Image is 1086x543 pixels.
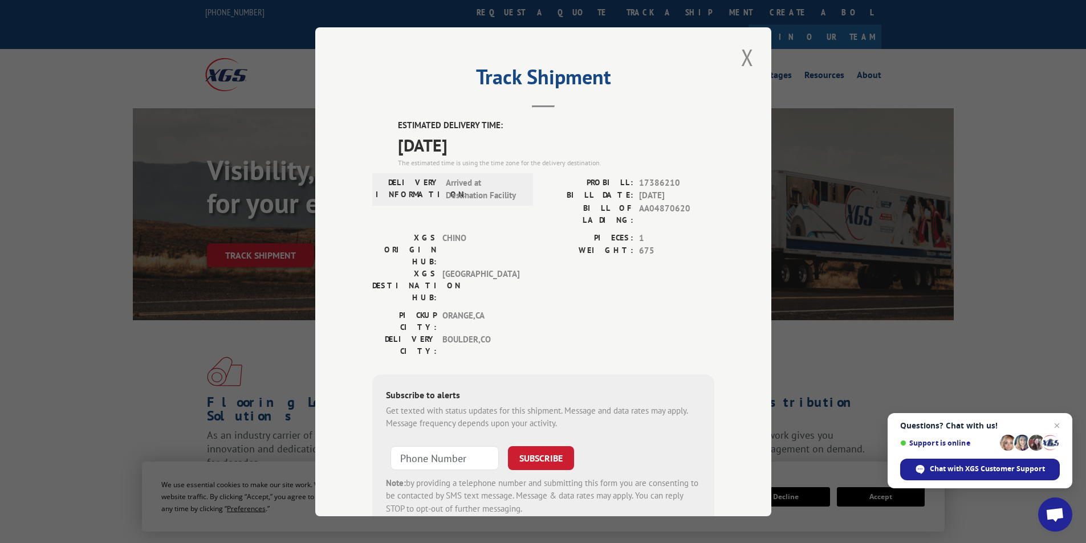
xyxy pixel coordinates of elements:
[398,157,714,168] div: The estimated time is using the time zone for the delivery destination.
[376,176,440,202] label: DELIVERY INFORMATION:
[508,446,574,469] button: SUBSCRIBE
[442,333,519,357] span: BOULDER , CO
[446,176,523,202] span: Arrived at Destination Facility
[386,476,701,515] div: by providing a telephone number and submitting this form you are consenting to be contacted by SM...
[372,69,714,91] h2: Track Shipment
[398,119,714,132] label: ESTIMATED DELIVERY TIME:
[639,176,714,189] span: 17386210
[543,244,633,258] label: WEIGHT:
[639,189,714,202] span: [DATE]
[386,404,701,430] div: Get texted with status updates for this shipment. Message and data rates may apply. Message frequ...
[738,42,757,73] button: Close modal
[398,132,714,157] span: [DATE]
[543,189,633,202] label: BILL DATE:
[372,267,437,303] label: XGS DESTINATION HUB:
[639,231,714,244] span: 1
[900,421,1060,430] span: Questions? Chat with us!
[372,333,437,357] label: DELIVERY CITY:
[639,244,714,258] span: 675
[442,309,519,333] span: ORANGE , CA
[391,446,499,469] input: Phone Number
[442,231,519,267] span: CHINO
[900,439,996,447] span: Support is online
[386,387,701,404] div: Subscribe to alerts
[639,202,714,226] span: AA04870620
[1038,497,1072,532] a: Open chat
[543,231,633,244] label: PIECES:
[372,231,437,267] label: XGS ORIGIN HUB:
[930,464,1045,474] span: Chat with XGS Customer Support
[386,477,406,488] strong: Note:
[372,309,437,333] label: PICKUP CITY:
[543,176,633,189] label: PROBILL:
[442,267,519,303] span: [GEOGRAPHIC_DATA]
[543,202,633,226] label: BILL OF LADING:
[900,459,1060,480] span: Chat with XGS Customer Support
